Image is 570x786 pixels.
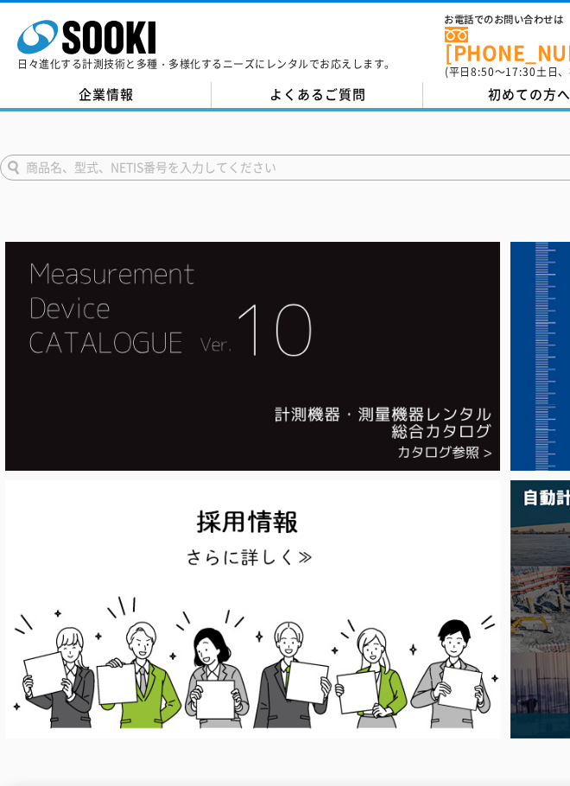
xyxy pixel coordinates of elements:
[212,82,423,108] a: よくあるご質問
[471,64,495,79] span: 8:50
[17,59,396,69] p: 日々進化する計測技術と多種・多様化するニーズにレンタルでお応えします。
[5,242,500,471] img: Catalog Ver10
[505,64,536,79] span: 17:30
[5,480,500,738] img: SOOKI recruit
